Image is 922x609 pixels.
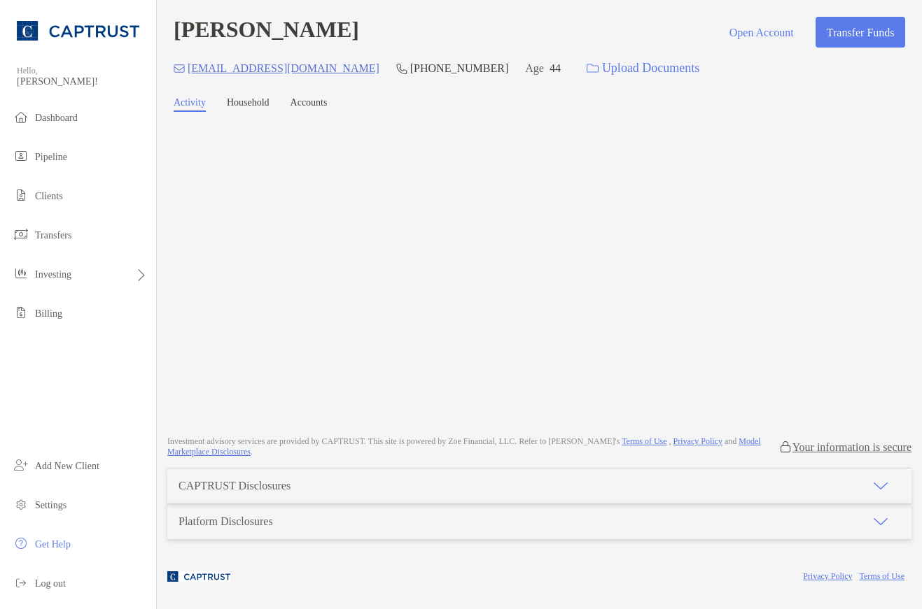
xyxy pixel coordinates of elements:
p: [EMAIL_ADDRESS][DOMAIN_NAME] [188,59,379,77]
span: [PERSON_NAME]! [17,76,148,87]
a: Model Marketplace Disclosures [167,436,761,457]
img: icon arrow [872,478,889,494]
a: Upload Documents [578,53,708,83]
img: get-help icon [13,535,29,552]
img: logout icon [13,574,29,591]
img: Email Icon [174,64,185,73]
img: company logo [167,561,230,592]
img: transfers icon [13,226,29,243]
div: CAPTRUST Disclosures [179,480,291,492]
a: Privacy Policy [673,436,722,446]
p: Investment advisory services are provided by CAPTRUST . This site is powered by Zoe Financial, LL... [167,436,778,457]
img: investing icon [13,265,29,282]
div: Platform Disclosures [179,515,273,528]
img: pipeline icon [13,148,29,164]
span: Clients [35,191,63,201]
a: Privacy Policy [803,571,852,581]
span: Log out [35,578,66,589]
a: Terms of Use [860,571,904,581]
img: billing icon [13,304,29,321]
p: [PHONE_NUMBER] [410,59,508,77]
a: Terms of Use [622,436,666,446]
img: settings icon [13,496,29,513]
img: button icon [587,64,599,73]
p: 44 [550,59,561,77]
p: Your information is secure [792,440,911,454]
span: Investing [35,269,71,280]
a: Household [227,97,270,112]
a: Accounts [291,97,328,112]
span: Get Help [35,539,71,550]
span: Dashboard [35,113,78,123]
img: clients icon [13,187,29,203]
span: Transfers [35,230,71,241]
span: Settings [35,500,67,510]
img: Phone Icon [396,63,407,74]
button: Transfer Funds [816,17,905,48]
span: Billing [35,308,62,319]
p: Age [525,59,544,77]
a: Activity [174,97,206,112]
img: CAPTRUST Logo [17,6,139,56]
span: Pipeline [35,152,67,162]
img: dashboard icon [13,108,29,125]
button: Open Account [718,17,804,48]
img: add_new_client icon [13,457,29,473]
img: icon arrow [872,513,889,530]
span: Add New Client [35,461,99,471]
h4: [PERSON_NAME] [174,17,359,48]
